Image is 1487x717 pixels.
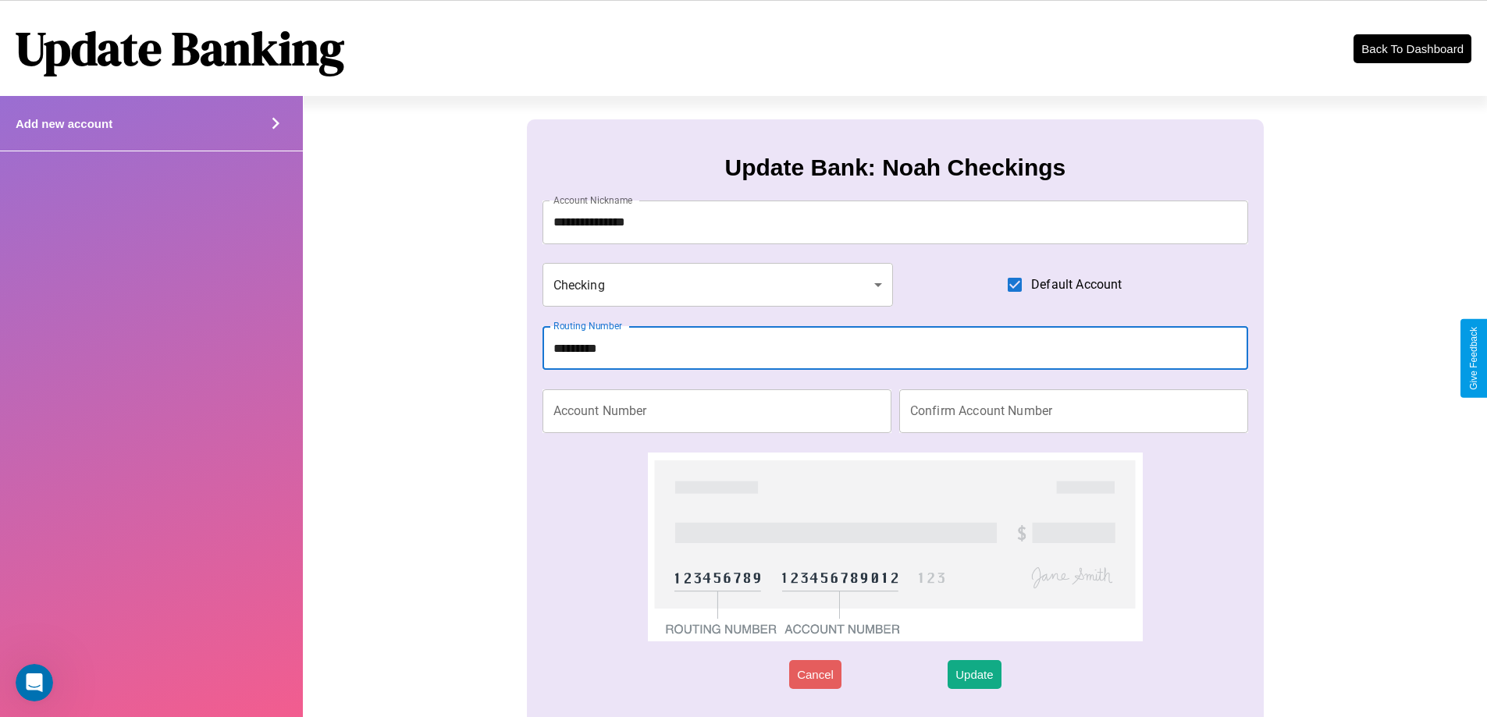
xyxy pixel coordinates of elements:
h3: Update Bank: Noah Checkings [725,154,1066,181]
button: Update [948,660,1001,689]
h1: Update Banking [16,16,344,80]
img: check [648,453,1142,641]
label: Routing Number [553,319,622,332]
button: Back To Dashboard [1354,34,1471,63]
label: Account Nickname [553,193,633,207]
span: Default Account [1031,275,1122,294]
iframe: Intercom live chat [16,664,53,701]
h4: Add new account [16,117,112,130]
div: Checking [543,263,894,307]
button: Cancel [789,660,841,689]
div: Give Feedback [1468,327,1479,390]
